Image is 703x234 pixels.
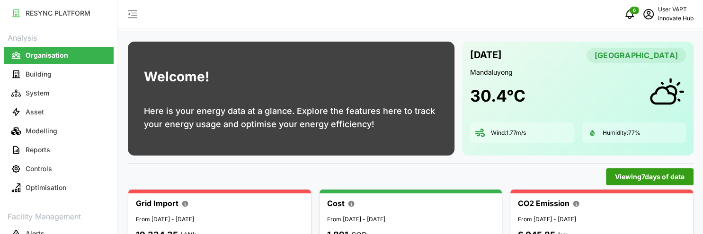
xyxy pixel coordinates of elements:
button: Viewing7days of data [606,168,694,185]
button: Asset [4,104,114,121]
p: Mandaluyong [470,68,686,77]
a: Organisation [4,46,114,65]
p: Modelling [26,126,57,136]
a: Modelling [4,121,114,140]
p: Facility Management [4,209,114,223]
h1: Welcome! [144,67,209,87]
button: Reports [4,141,114,158]
button: Organisation [4,47,114,64]
button: Building [4,66,114,83]
p: Analysis [4,30,114,44]
a: Optimisation [4,178,114,197]
p: Here is your energy data at a glance. Explore the features here to track your energy usage and op... [144,104,438,131]
p: Wind: 1.77 m/s [490,129,525,137]
span: Viewing 7 days of data [615,169,685,185]
p: System [26,88,49,98]
button: Optimisation [4,179,114,196]
a: Building [4,65,114,84]
a: Asset [4,103,114,121]
p: [DATE] [470,47,501,63]
a: RESYNC PLATFORM [4,4,114,23]
p: From [DATE] - [DATE] [518,215,685,224]
p: CO2 Emission [518,198,570,209]
p: Organisation [26,51,68,60]
button: notifications [620,5,639,24]
p: From [DATE] - [DATE] [136,215,303,224]
button: RESYNC PLATFORM [4,5,114,22]
h1: 30.4 °C [470,86,525,106]
p: Building [26,69,52,79]
p: RESYNC PLATFORM [26,9,90,18]
button: schedule [639,5,658,24]
p: Innovate Hub [658,14,694,23]
p: Grid Import [136,198,178,209]
p: From [DATE] - [DATE] [327,215,495,224]
button: Modelling [4,122,114,139]
p: Asset [26,107,44,117]
a: System [4,84,114,103]
p: Optimisation [26,183,66,192]
span: [GEOGRAPHIC_DATA] [595,48,678,62]
a: Controls [4,159,114,178]
p: Humidity: 77 % [603,129,641,137]
a: Reports [4,140,114,159]
p: Cost [327,198,345,209]
p: Controls [26,164,52,173]
p: Reports [26,145,50,155]
p: User VAPT [658,5,694,14]
button: System [4,85,114,102]
span: 0 [633,7,636,14]
button: Controls [4,160,114,177]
